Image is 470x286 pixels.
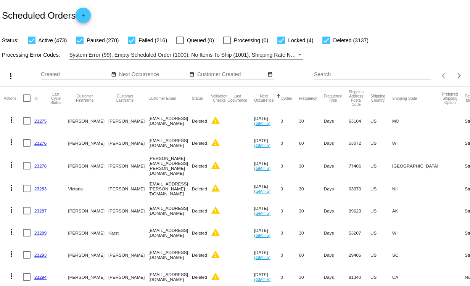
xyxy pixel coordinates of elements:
mat-cell: [EMAIL_ADDRESS][PERSON_NAME][DOMAIN_NAME] [148,177,192,200]
mat-icon: more_vert [7,205,16,214]
span: Status: [2,37,19,43]
mat-cell: [EMAIL_ADDRESS][DOMAIN_NAME] [148,132,192,154]
span: Queued (0) [187,36,214,45]
mat-icon: more_vert [7,249,16,259]
input: Created [41,72,109,78]
button: Change sorting for Cycles [281,96,292,101]
button: Change sorting for ShippingPostcode [349,90,364,107]
mat-icon: warning [211,272,220,281]
a: (GMT-5) [254,255,270,260]
span: Paused (270) [87,36,119,45]
mat-cell: 30 [299,177,324,200]
mat-icon: add [79,13,88,22]
mat-icon: warning [211,250,220,259]
mat-cell: [DATE] [254,110,281,132]
a: 23294 [34,275,47,280]
a: (GMT-5) [254,143,270,148]
mat-icon: warning [211,116,220,125]
mat-cell: 0 [281,110,299,132]
button: Previous page [436,68,452,83]
a: 23293 [34,252,47,257]
a: 23275 [34,118,47,123]
mat-cell: [PERSON_NAME] [68,154,108,177]
mat-cell: 30 [299,200,324,222]
mat-cell: [EMAIL_ADDRESS][DOMAIN_NAME] [148,200,192,222]
a: 23278 [34,163,47,168]
mat-cell: [PERSON_NAME] [68,244,108,266]
a: 23287 [34,208,47,213]
span: Processing Error Codes: [2,52,60,58]
span: Deleted [192,186,207,191]
mat-cell: Days [324,110,349,132]
mat-cell: [EMAIL_ADDRESS][DOMAIN_NAME] [148,222,192,244]
span: Deleted [192,118,207,123]
span: Failed (216) [138,36,167,45]
mat-cell: 29405 [349,244,370,266]
mat-cell: [PERSON_NAME] [108,110,148,132]
mat-cell: Days [324,200,349,222]
mat-icon: more_vert [7,137,16,147]
mat-cell: WI [392,222,442,244]
mat-cell: [DATE] [254,222,281,244]
span: Active (473) [39,36,67,45]
mat-cell: 99623 [349,200,370,222]
a: (GMT-5) [254,277,270,282]
mat-icon: more_vert [7,160,16,169]
mat-cell: 30 [299,110,324,132]
mat-cell: 0 [281,244,299,266]
mat-cell: [DATE] [254,244,281,266]
mat-icon: warning [211,161,220,170]
mat-select: Filter by Processing Error Codes [69,50,304,60]
mat-cell: 53072 [349,132,370,154]
mat-cell: 0 [281,222,299,244]
h2: Scheduled Orders [2,8,91,23]
mat-cell: [PERSON_NAME] [108,200,148,222]
mat-icon: date_range [111,72,116,78]
mat-cell: [PERSON_NAME] [68,222,108,244]
a: (GMT-5) [254,233,270,238]
a: (GMT-5) [254,189,270,193]
mat-cell: 03070 [349,177,370,200]
mat-icon: more_vert [7,115,16,125]
button: Change sorting for LastProcessingCycleId [50,92,61,105]
mat-cell: 0 [281,132,299,154]
span: Deleted [192,252,207,257]
mat-cell: [DATE] [254,177,281,200]
mat-cell: Days [324,177,349,200]
button: Change sorting for CustomerFirstName [68,94,101,102]
mat-cell: [EMAIL_ADDRESS][DOMAIN_NAME] [148,244,192,266]
input: Customer Created [197,72,266,78]
mat-cell: 0 [281,154,299,177]
mat-cell: US [370,222,392,244]
a: (GMT-5) [254,121,270,126]
mat-cell: Days [324,222,349,244]
span: Deleted [192,141,207,145]
mat-icon: more_vert [7,227,16,236]
mat-header-cell: Actions [4,87,23,110]
mat-icon: more_vert [7,183,16,192]
a: (GMT-5) [254,211,270,216]
button: Change sorting for ShippingCountry [370,94,385,102]
button: Next page [452,68,467,83]
mat-cell: 63104 [349,110,370,132]
mat-cell: 30 [299,154,324,177]
button: Change sorting for CustomerEmail [148,96,175,101]
mat-cell: 77406 [349,154,370,177]
a: 23276 [34,141,47,145]
span: Deleted [192,163,207,168]
mat-icon: warning [211,206,220,215]
mat-header-cell: Validation Checks [211,87,227,110]
mat-icon: date_range [189,72,195,78]
mat-icon: warning [211,228,220,237]
button: Change sorting for CustomerLastName [108,94,142,102]
button: Change sorting for PreferredShippingOption [442,92,458,105]
mat-cell: [PERSON_NAME][EMAIL_ADDRESS][PERSON_NAME][DOMAIN_NAME] [148,154,192,177]
mat-cell: [GEOGRAPHIC_DATA] [392,154,442,177]
mat-cell: US [370,177,392,200]
mat-cell: 30 [299,222,324,244]
mat-cell: [PERSON_NAME] [108,244,148,266]
mat-icon: date_range [267,72,273,78]
input: Next Occurrence [119,72,188,78]
mat-cell: [PERSON_NAME] [108,177,148,200]
mat-cell: [PERSON_NAME] [108,132,148,154]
